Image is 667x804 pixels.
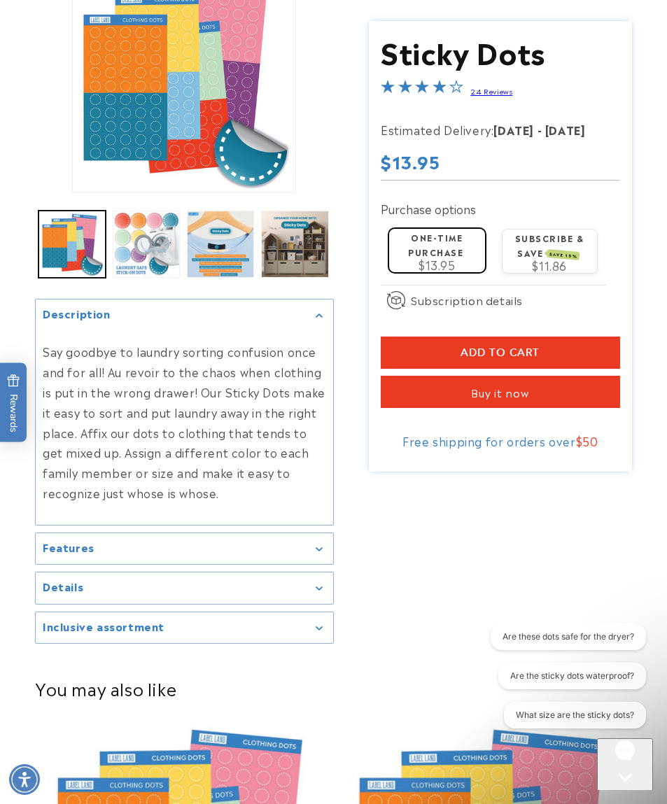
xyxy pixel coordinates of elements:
span: Rewards [7,374,20,432]
label: Subscribe & save [515,232,584,259]
strong: [DATE] [545,121,586,138]
span: Add to cart [461,346,540,359]
span: 50 [582,432,598,449]
h1: Sticky Dots [381,34,620,70]
summary: Inclusive assortment [36,612,333,644]
span: $13.95 [381,148,440,174]
span: $11.86 [532,258,567,274]
a: 24 Reviews - open in a new tab [470,86,512,96]
span: SAVE 15% [547,249,580,260]
button: Load image 3 in gallery view [187,211,254,278]
h2: Description [43,306,111,320]
div: Free shipping for orders over [381,434,620,448]
span: 4.0-star overall rating [381,82,463,99]
h2: Details [43,579,83,593]
button: Buy it now [381,376,620,408]
h2: You may also like [35,677,632,699]
button: Load image 1 in gallery view [38,211,106,278]
p: Say goodbye to laundry sorting confusion once and for all! Au revoir to the chaos when clothing i... [43,341,326,502]
span: $ [576,432,583,449]
h2: Inclusive assortment [43,619,164,633]
iframe: Gorgias live chat conversation starters [461,623,653,741]
label: One-time purchase [408,231,463,258]
summary: Description [36,299,333,331]
span: $13.95 [419,257,456,274]
h2: Features [43,540,94,554]
summary: Features [36,533,333,565]
div: Accessibility Menu [9,764,40,795]
strong: - [538,121,542,138]
strong: [DATE] [493,121,534,138]
iframe: Gorgias live chat messenger [597,738,653,790]
button: Add to cart [381,337,620,369]
summary: Details [36,572,333,604]
label: Purchase options [381,200,476,217]
span: Subscription details [411,292,523,309]
p: Estimated Delivery: [381,120,620,140]
button: Load image 4 in gallery view [261,211,328,278]
button: Load image 2 in gallery view [113,211,180,278]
